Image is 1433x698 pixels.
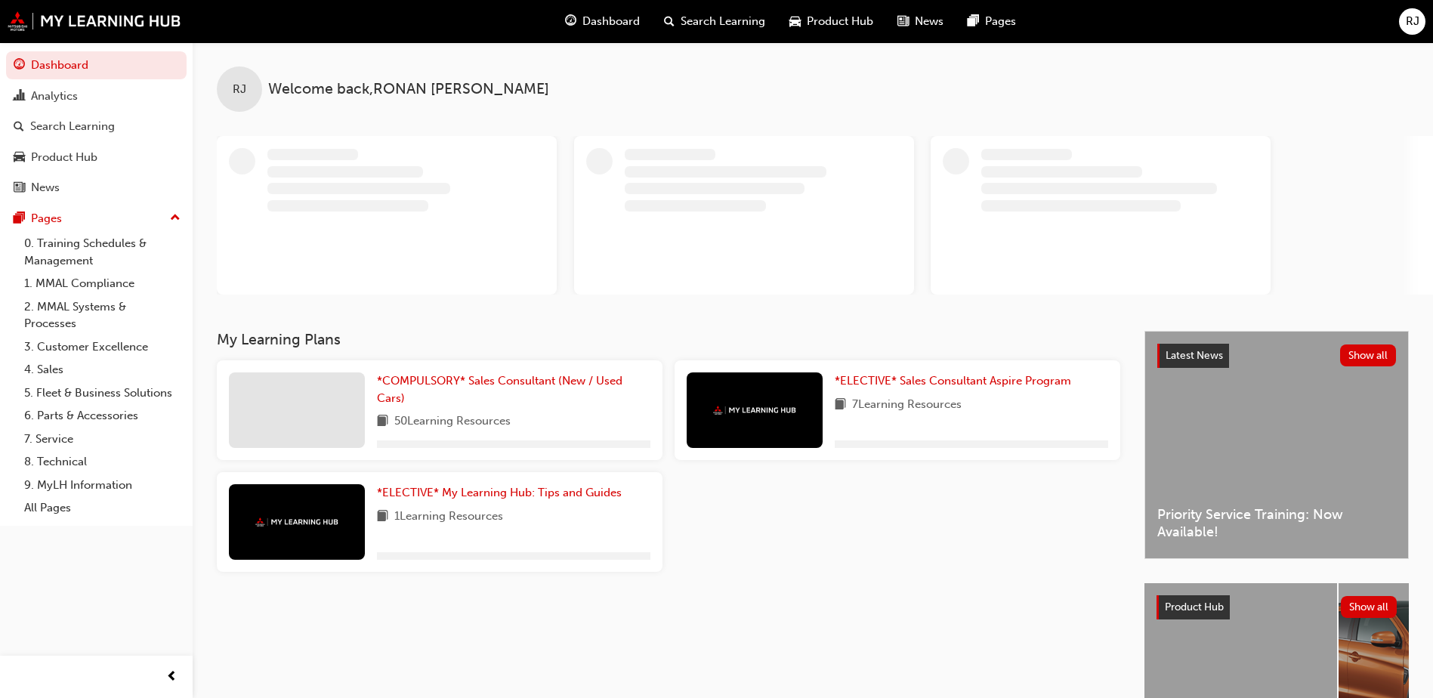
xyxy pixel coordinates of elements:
[18,272,187,295] a: 1. MMAL Compliance
[777,6,885,37] a: car-iconProduct Hub
[1165,601,1224,613] span: Product Hub
[681,13,765,30] span: Search Learning
[18,335,187,359] a: 3. Customer Excellence
[31,149,97,166] div: Product Hub
[807,13,873,30] span: Product Hub
[14,59,25,73] span: guage-icon
[394,412,511,431] span: 50 Learning Resources
[915,13,943,30] span: News
[985,13,1016,30] span: Pages
[377,486,622,499] span: *ELECTIVE* My Learning Hub: Tips and Guides
[14,151,25,165] span: car-icon
[6,205,187,233] button: Pages
[565,12,576,31] span: guage-icon
[233,81,246,98] span: RJ
[377,484,628,502] a: *ELECTIVE* My Learning Hub: Tips and Guides
[18,381,187,405] a: 5. Fleet & Business Solutions
[1341,596,1397,618] button: Show all
[6,51,187,79] a: Dashboard
[582,13,640,30] span: Dashboard
[6,48,187,205] button: DashboardAnalyticsSearch LearningProduct HubNews
[377,372,650,406] a: *COMPULSORY* Sales Consultant (New / Used Cars)
[1399,8,1425,35] button: RJ
[1144,331,1409,559] a: Latest NewsShow allPriority Service Training: Now Available!
[166,668,178,687] span: prev-icon
[18,232,187,272] a: 0. Training Schedules & Management
[897,12,909,31] span: news-icon
[18,474,187,497] a: 9. MyLH Information
[14,90,25,103] span: chart-icon
[377,508,388,527] span: book-icon
[170,208,181,228] span: up-icon
[1406,13,1419,30] span: RJ
[885,6,956,37] a: news-iconNews
[713,406,796,415] img: mmal
[14,120,24,134] span: search-icon
[18,358,187,381] a: 4. Sales
[835,372,1077,390] a: *ELECTIVE* Sales Consultant Aspire Program
[268,81,549,98] span: Welcome back , RONAN [PERSON_NAME]
[18,496,187,520] a: All Pages
[1340,344,1397,366] button: Show all
[6,144,187,171] a: Product Hub
[852,396,962,415] span: 7 Learning Resources
[31,210,62,227] div: Pages
[18,295,187,335] a: 2. MMAL Systems & Processes
[394,508,503,527] span: 1 Learning Resources
[789,12,801,31] span: car-icon
[6,82,187,110] a: Analytics
[835,374,1071,388] span: *ELECTIVE* Sales Consultant Aspire Program
[652,6,777,37] a: search-iconSearch Learning
[18,428,187,451] a: 7. Service
[377,374,622,405] span: *COMPULSORY* Sales Consultant (New / Used Cars)
[31,179,60,196] div: News
[8,11,181,31] img: mmal
[377,412,388,431] span: book-icon
[664,12,675,31] span: search-icon
[1157,595,1397,619] a: Product HubShow all
[14,181,25,195] span: news-icon
[835,396,846,415] span: book-icon
[1166,349,1223,362] span: Latest News
[14,212,25,226] span: pages-icon
[255,517,338,527] img: mmal
[1157,344,1396,368] a: Latest NewsShow all
[1157,506,1396,540] span: Priority Service Training: Now Available!
[553,6,652,37] a: guage-iconDashboard
[6,113,187,141] a: Search Learning
[968,12,979,31] span: pages-icon
[18,404,187,428] a: 6. Parts & Accessories
[31,88,78,105] div: Analytics
[217,331,1120,348] h3: My Learning Plans
[18,450,187,474] a: 8. Technical
[6,174,187,202] a: News
[956,6,1028,37] a: pages-iconPages
[30,118,115,135] div: Search Learning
